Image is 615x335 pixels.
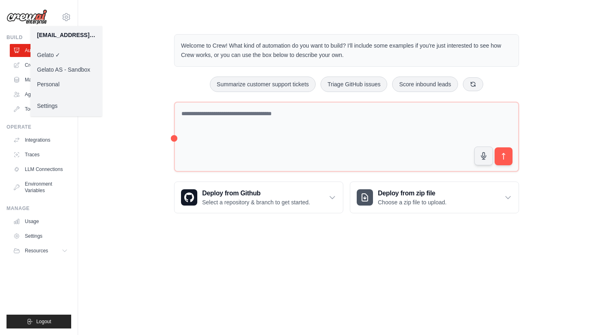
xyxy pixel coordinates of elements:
[7,315,71,328] button: Logout
[210,77,316,92] button: Summarize customer support tickets
[31,77,102,92] a: Personal
[10,59,71,72] a: Crew Studio
[10,103,71,116] a: Tool Registry
[10,215,71,228] a: Usage
[321,77,387,92] button: Triage GitHub issues
[36,318,51,325] span: Logout
[25,247,48,254] span: Resources
[10,230,71,243] a: Settings
[10,73,71,86] a: Marketplace
[10,134,71,147] a: Integrations
[10,88,71,101] a: Agents
[10,148,71,161] a: Traces
[10,163,71,176] a: LLM Connections
[7,205,71,212] div: Manage
[31,48,102,62] a: Gelato ✓
[7,34,71,41] div: Build
[7,9,47,25] img: Logo
[202,188,310,198] h3: Deploy from Github
[181,41,512,60] p: Welcome to Crew! What kind of automation do you want to build? I'll include some examples if you'...
[378,198,447,206] p: Choose a zip file to upload.
[202,198,310,206] p: Select a repository & branch to get started.
[10,244,71,257] button: Resources
[392,77,458,92] button: Score inbound leads
[378,188,447,198] h3: Deploy from zip file
[37,31,96,39] div: [EMAIL_ADDRESS][DOMAIN_NAME]
[31,99,102,113] a: Settings
[7,124,71,130] div: Operate
[10,44,71,57] a: Automations
[10,177,71,197] a: Environment Variables
[31,62,102,77] a: Gelato AS - Sandbox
